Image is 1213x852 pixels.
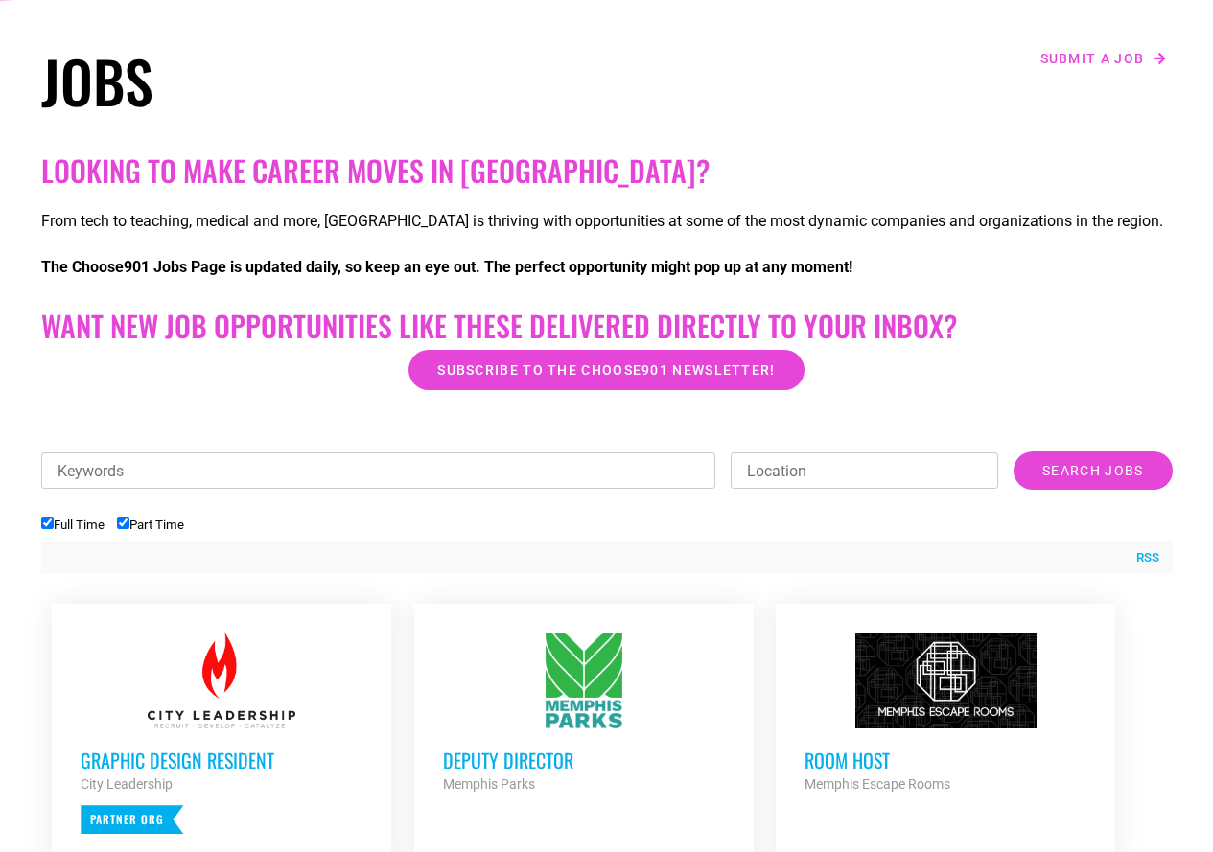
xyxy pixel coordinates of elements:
[437,363,775,377] span: Subscribe to the Choose901 newsletter!
[805,776,950,792] strong: Memphis Escape Rooms
[41,452,716,489] input: Keywords
[117,518,184,532] label: Part Time
[443,748,725,772] h3: Deputy Director
[41,210,1173,233] p: From tech to teaching, medical and more, [GEOGRAPHIC_DATA] is thriving with opportunities at some...
[117,517,129,529] input: Part Time
[81,776,173,792] strong: City Leadership
[41,258,852,276] strong: The Choose901 Jobs Page is updated daily, so keep an eye out. The perfect opportunity might pop u...
[414,604,754,824] a: Deputy Director Memphis Parks
[41,153,1173,188] h2: Looking to make career moves in [GEOGRAPHIC_DATA]?
[1040,52,1145,65] span: Submit a job
[1127,548,1159,567] a: RSS
[408,350,804,390] a: Subscribe to the Choose901 newsletter!
[41,518,105,532] label: Full Time
[776,604,1115,824] a: Room Host Memphis Escape Rooms
[81,748,362,772] h3: Graphic Design Resident
[81,805,183,834] p: Partner Org
[805,748,1086,772] h3: Room Host
[41,517,54,529] input: Full Time
[41,46,597,115] h1: Jobs
[731,452,998,489] input: Location
[1035,46,1173,71] a: Submit a job
[1014,451,1172,490] input: Search Jobs
[41,309,1173,343] h2: Want New Job Opportunities like these Delivered Directly to your Inbox?
[443,776,535,792] strong: Memphis Parks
